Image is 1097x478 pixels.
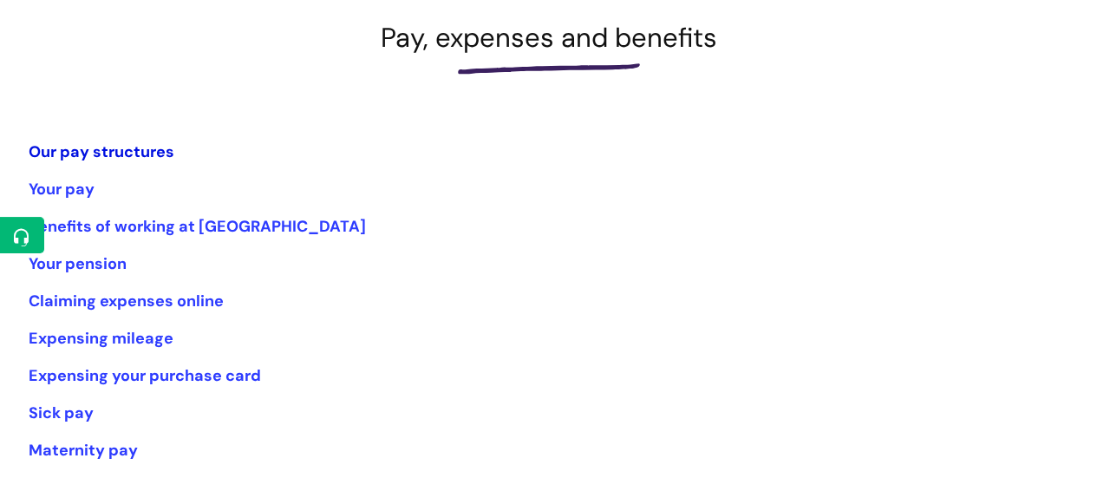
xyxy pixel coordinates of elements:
[29,141,174,162] a: Our pay structures
[29,253,127,274] a: Your pension
[29,328,173,349] a: Expensing mileage
[29,179,95,200] a: Your pay
[29,22,1069,54] h1: Pay, expenses and benefits
[29,365,261,386] a: Expensing your purchase card
[29,440,138,461] a: Maternity pay
[29,216,366,237] a: Benefits of working at [GEOGRAPHIC_DATA]
[29,403,94,423] a: Sick pay
[29,291,224,311] a: Claiming expenses online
